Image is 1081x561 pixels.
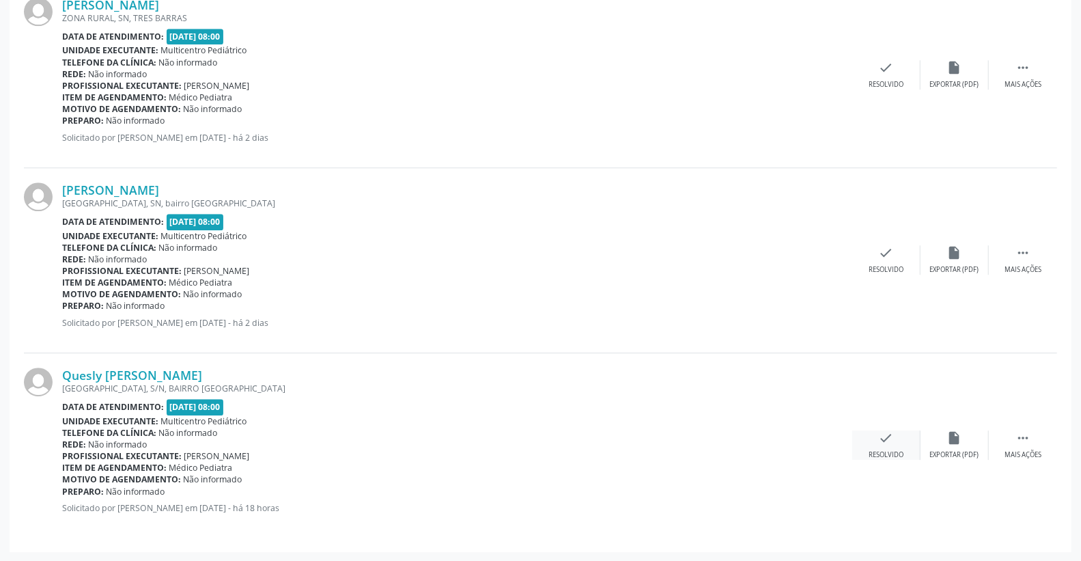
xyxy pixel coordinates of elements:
[24,182,53,211] img: img
[869,80,903,90] div: Resolvido
[159,427,218,439] span: Não informado
[62,439,86,450] b: Rede:
[62,462,167,474] b: Item de agendamento:
[62,254,86,265] b: Rede:
[62,242,156,254] b: Telefone da clínica:
[62,197,852,209] div: [GEOGRAPHIC_DATA], SN, bairro [GEOGRAPHIC_DATA]
[879,60,894,75] i: check
[62,450,182,462] b: Profissional executante:
[1005,80,1041,90] div: Mais ações
[167,29,224,44] span: [DATE] 08:00
[184,265,250,277] span: [PERSON_NAME]
[62,288,181,300] b: Motivo de agendamento:
[1005,450,1041,460] div: Mais ações
[1015,60,1030,75] i: 
[62,182,159,197] a: [PERSON_NAME]
[62,415,158,427] b: Unidade executante:
[1015,245,1030,260] i: 
[62,486,104,497] b: Preparo:
[62,216,164,228] b: Data de atendimento:
[24,368,53,396] img: img
[869,265,903,275] div: Resolvido
[159,242,218,254] span: Não informado
[161,230,247,242] span: Multicentro Pediátrico
[62,44,158,56] b: Unidade executante:
[89,68,148,80] span: Não informado
[930,80,979,90] div: Exportar (PDF)
[62,132,852,143] p: Solicitado por [PERSON_NAME] em [DATE] - há 2 dias
[62,368,202,383] a: Quesly [PERSON_NAME]
[184,80,250,92] span: [PERSON_NAME]
[62,31,164,42] b: Data de atendimento:
[184,474,242,485] span: Não informado
[62,103,181,115] b: Motivo de agendamento:
[161,415,247,427] span: Multicentro Pediátrico
[161,44,247,56] span: Multicentro Pediátrico
[879,245,894,260] i: check
[89,254,148,265] span: Não informado
[1015,430,1030,446] i: 
[62,80,182,92] b: Profissional executante:
[169,277,233,288] span: Médico Pediatra
[107,115,165,126] span: Não informado
[184,450,250,462] span: [PERSON_NAME]
[62,265,182,277] b: Profissional executante:
[947,60,962,75] i: insert_drive_file
[930,450,979,460] div: Exportar (PDF)
[62,401,164,413] b: Data de atendimento:
[947,245,962,260] i: insert_drive_file
[62,427,156,439] b: Telefone da clínica:
[62,474,181,485] b: Motivo de agendamento:
[167,214,224,230] span: [DATE] 08:00
[184,103,242,115] span: Não informado
[169,92,233,103] span: Médico Pediatra
[62,300,104,312] b: Preparo:
[869,450,903,460] div: Resolvido
[62,57,156,68] b: Telefone da clínica:
[184,288,242,300] span: Não informado
[930,265,979,275] div: Exportar (PDF)
[62,68,86,80] b: Rede:
[89,439,148,450] span: Não informado
[947,430,962,446] i: insert_drive_file
[62,12,852,24] div: ZONA RURAL, SN, TRES BARRAS
[1005,265,1041,275] div: Mais ações
[62,277,167,288] b: Item de agendamento:
[167,399,224,415] span: [DATE] 08:00
[879,430,894,446] i: check
[169,462,233,474] span: Médico Pediatra
[62,230,158,242] b: Unidade executante:
[62,383,852,394] div: [GEOGRAPHIC_DATA], S/N, BAIRRO [GEOGRAPHIC_DATA]
[62,92,167,103] b: Item de agendamento:
[62,317,852,329] p: Solicitado por [PERSON_NAME] em [DATE] - há 2 dias
[107,300,165,312] span: Não informado
[107,486,165,497] span: Não informado
[62,502,852,514] p: Solicitado por [PERSON_NAME] em [DATE] - há 18 horas
[159,57,218,68] span: Não informado
[62,115,104,126] b: Preparo:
